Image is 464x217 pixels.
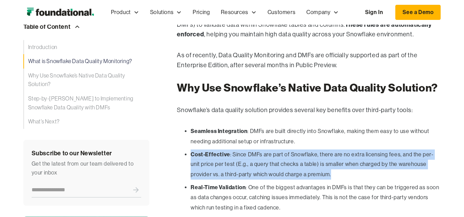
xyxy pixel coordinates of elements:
strong: Cost-Effective [191,151,230,158]
a: Sign In [358,5,390,20]
div: Resources [215,1,262,24]
a: What is Snowflake Data Quality Monitoring? [23,54,150,69]
div: Product [105,1,145,24]
p: Snowflake’s data quality solution provides several key benefits over third-party tools: [177,105,441,115]
img: Foundational Logo [23,5,97,19]
div: Resources [221,8,248,17]
a: See a Demo [395,5,441,20]
div: Company [301,1,344,24]
li: : One of the biggest advantages in DMFs is that they can be triggered as soon as data changes occ... [191,182,441,213]
form: Newsletter Form [32,183,142,197]
strong: Seamless Integration [191,128,247,134]
a: home [23,5,97,19]
li: : DMFs are built directly into Snowflake, making them easy to use without needing additional setu... [191,126,441,147]
a: Step-by-[PERSON_NAME] to Implementing Snowflake Data Quality with DMFs [23,92,150,114]
a: What’s Next? [23,114,150,129]
iframe: Chat Widget [340,137,464,217]
div: Company [306,8,330,17]
div: Solutions [145,1,187,24]
input: Submit [131,183,141,197]
a: Why Use Snowflake’s Native Data Quality Solution? [23,69,150,92]
div: Solutions [150,8,173,17]
div: Product [111,8,131,17]
div: Subscribe to our Newsletter [32,148,142,158]
img: Arrow [73,23,81,31]
a: Pricing [187,1,215,24]
div: Table of Content [23,22,71,32]
a: Customers [262,1,301,24]
p: As of recently, Data Quality Monitoring and DMFs are officially supported as part of the Enterpri... [177,50,441,70]
h2: Why Use Snowflake’s Native Data Quality Solution? [177,81,441,94]
strong: Real-Time Validation [191,184,246,191]
div: Get the latest from our team delivered to your inbox [32,159,142,177]
li: : Since DMFs are part of Snowflake, there are no extra licensing fees, and the per-unit price per... [191,149,441,180]
a: Introduction [23,40,150,55]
